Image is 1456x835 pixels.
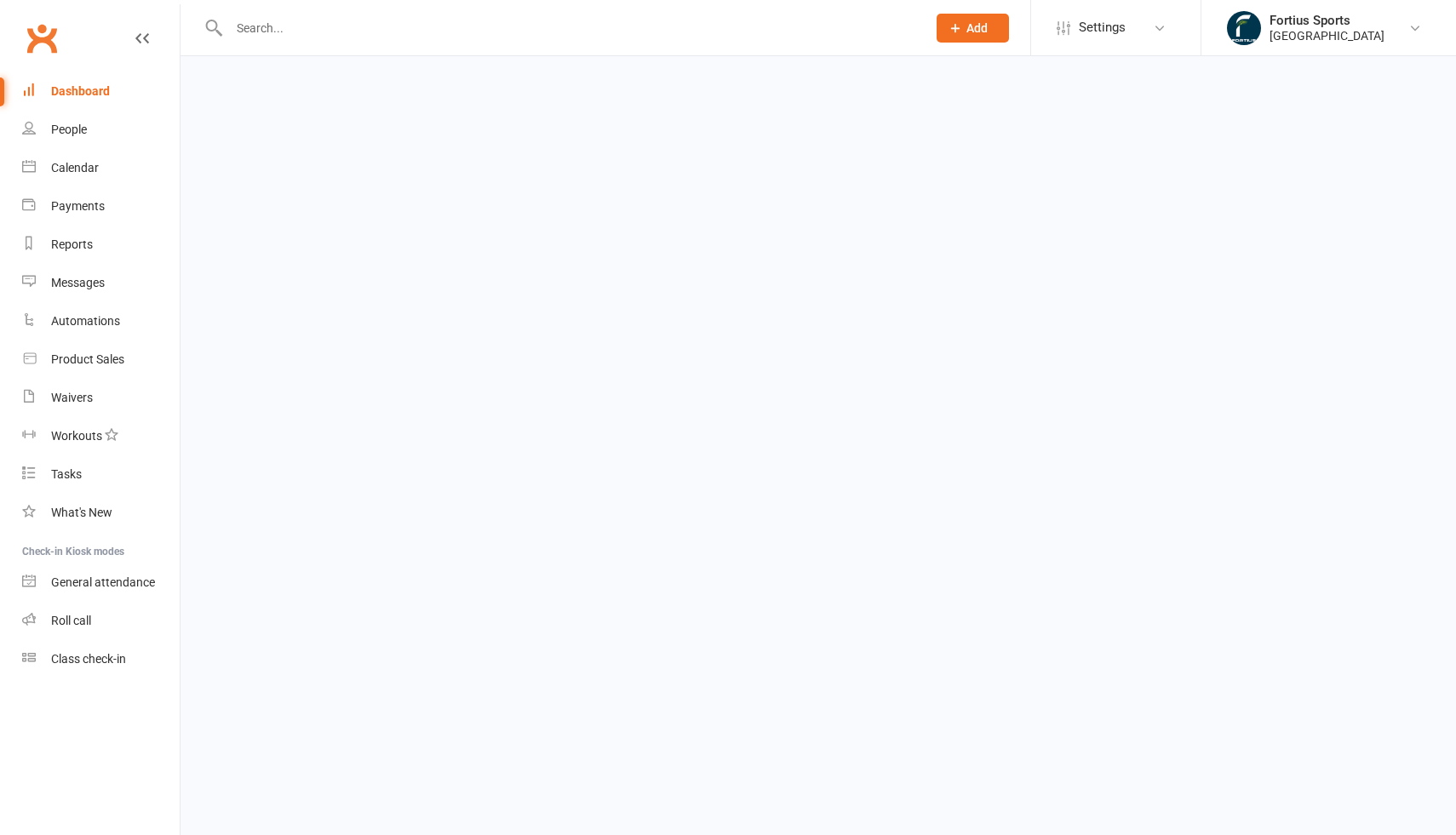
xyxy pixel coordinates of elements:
div: Class check-in [51,652,126,666]
div: Automations [51,314,120,328]
a: Clubworx [20,17,63,60]
div: [GEOGRAPHIC_DATA] [1270,28,1384,43]
a: Reports [22,226,180,264]
div: Calendar [51,161,99,174]
a: Dashboard [22,72,180,111]
div: Workouts [51,429,102,443]
div: Waivers [51,391,93,404]
a: Calendar [22,149,180,187]
div: General attendance [51,575,155,589]
a: Automations [22,302,180,340]
a: General attendance kiosk mode [22,563,180,602]
input: Search... [224,16,914,40]
a: What's New [22,494,180,532]
span: Add [966,21,988,35]
a: Class kiosk mode [22,640,180,678]
div: What's New [51,506,112,519]
div: Roll call [51,614,91,627]
div: People [51,123,87,136]
a: Roll call [22,602,180,640]
a: Workouts [22,417,180,455]
div: Product Sales [51,352,124,366]
div: Tasks [51,467,82,481]
a: Waivers [22,379,180,417]
div: Reports [51,237,93,251]
a: Product Sales [22,340,180,379]
span: Settings [1079,9,1126,47]
div: Dashboard [51,84,110,98]
div: Fortius Sports [1270,13,1384,28]
button: Add [937,14,1009,43]
div: Payments [51,199,105,213]
div: Messages [51,276,105,289]
img: thumb_image1743802567.png [1227,11,1261,45]
a: Messages [22,264,180,302]
a: People [22,111,180,149]
a: Tasks [22,455,180,494]
a: Payments [22,187,180,226]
